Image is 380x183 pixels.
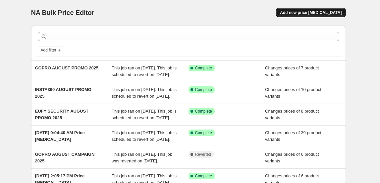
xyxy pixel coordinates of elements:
[195,87,212,92] span: Complete
[265,87,321,99] span: Changes prices of 10 product variants
[280,10,342,15] span: Add new price [MEDICAL_DATA]
[195,65,212,71] span: Complete
[276,8,346,17] button: Add new price [MEDICAL_DATA]
[112,87,177,99] span: This job ran on [DATE]. This job is scheduled to revert on [DATE].
[38,46,64,54] button: Add filter
[41,47,56,53] span: Add filter
[112,130,177,142] span: This job ran on [DATE]. This job is scheduled to revert on [DATE].
[265,65,319,77] span: Changes prices of 7 product variants
[112,152,172,163] span: This job ran on [DATE]. This job was reverted on [DATE].
[195,109,212,114] span: Complete
[35,87,91,99] span: INSTA360 AUGUST PROMO 2025
[195,152,211,157] span: Reverted
[195,173,212,179] span: Complete
[265,152,319,163] span: Changes prices of 6 product variants
[35,130,85,142] span: [DATE] 9:04:40 AM Price [MEDICAL_DATA]
[31,9,94,16] span: NA Bulk Price Editor
[265,130,321,142] span: Changes prices of 39 product variants
[112,65,177,77] span: This job ran on [DATE]. This job is scheduled to revert on [DATE].
[35,65,99,70] span: GOPRO AUGUST PROMO 2025
[195,130,212,136] span: Complete
[112,109,177,120] span: This job ran on [DATE]. This job is scheduled to revert on [DATE].
[35,152,95,163] span: GOPRO AUGUST CAMPAIGN 2025
[265,109,319,120] span: Changes prices of 8 product variants
[35,109,89,120] span: EUFY SECURITY AUGUST PROMO 2025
